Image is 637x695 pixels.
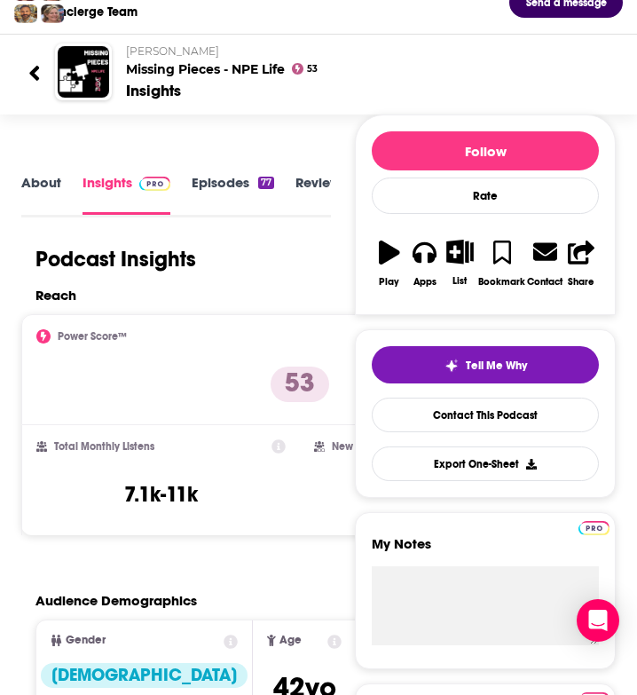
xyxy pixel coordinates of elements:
[41,4,64,23] img: Barbara Profile
[372,131,599,170] button: Follow
[526,228,563,298] a: Contact
[478,276,525,288] div: Bookmark
[43,4,138,20] div: Concierge Team
[126,81,181,100] div: Insights
[372,535,599,566] label: My Notes
[413,276,436,288] div: Apps
[578,518,609,535] a: Pro website
[452,275,467,287] div: List
[307,66,318,73] span: 53
[279,635,302,646] span: Age
[126,44,219,58] span: [PERSON_NAME]
[372,346,599,383] button: tell me why sparkleTell Me Why
[568,276,594,288] div: Share
[563,228,599,298] button: Share
[444,359,459,373] img: tell me why sparkle
[577,599,619,642] div: Open Intercom Messenger
[41,663,248,688] div: [DEMOGRAPHIC_DATA]
[271,367,329,402] p: 53
[527,275,562,288] div: Contact
[295,174,347,214] a: Reviews
[66,635,106,646] span: Gender
[54,440,154,453] h2: Total Monthly Listens
[35,287,76,304] h2: Reach
[372,398,599,432] a: Contact This Podcast
[379,276,399,288] div: Play
[35,246,196,272] h1: Podcast Insights
[35,592,197,609] h2: Audience Demographics
[407,228,443,298] button: Apps
[477,228,526,298] button: Bookmark
[14,4,37,23] img: Jon Profile
[332,440,429,453] h2: New Episode Listens
[578,521,609,535] img: Podchaser Pro
[372,228,407,298] button: Play
[258,177,274,189] div: 77
[192,174,274,214] a: Episodes77
[58,330,127,343] h2: Power Score™
[124,481,198,508] h3: 7.1k-11k
[372,178,599,214] div: Rate
[21,174,61,214] a: About
[139,177,170,191] img: Podchaser Pro
[126,44,609,77] h2: Missing Pieces - NPE Life
[443,228,478,297] button: List
[372,446,599,481] button: Export One-Sheet
[83,174,170,214] a: InsightsPodchaser Pro
[58,46,109,98] img: Missing Pieces - NPE Life
[466,359,527,373] span: Tell Me Why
